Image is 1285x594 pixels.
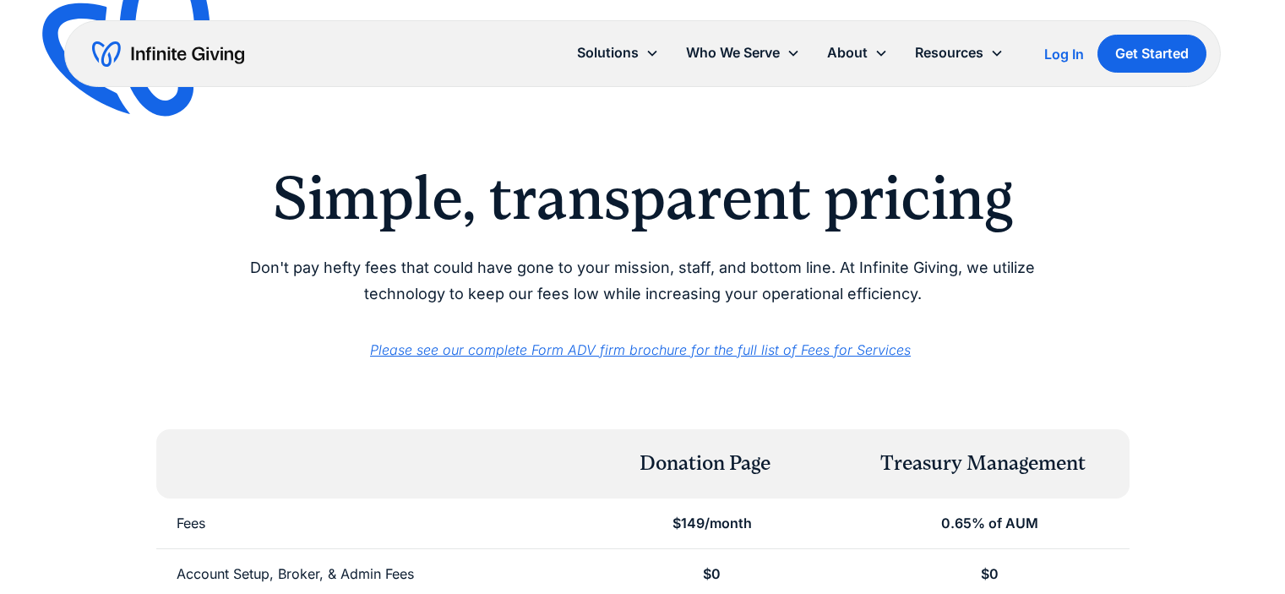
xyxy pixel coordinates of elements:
[210,162,1075,235] h2: Simple, transparent pricing
[370,341,911,358] a: Please see our complete Form ADV firm brochure for the full list of Fees for Services
[941,512,1038,535] div: 0.65% of AUM
[827,41,868,64] div: About
[210,255,1075,307] p: Don't pay hefty fees that could have gone to your mission, staff, and bottom line. At Infinite Gi...
[564,35,672,71] div: Solutions
[1044,44,1084,64] a: Log In
[577,41,639,64] div: Solutions
[672,35,814,71] div: Who We Serve
[686,41,780,64] div: Who We Serve
[901,35,1017,71] div: Resources
[177,512,205,535] div: Fees
[672,512,752,535] div: $149/month
[814,35,901,71] div: About
[177,563,414,586] div: Account Setup, Broker, & Admin Fees
[703,563,721,586] div: $0
[1097,35,1206,73] a: Get Started
[640,450,770,478] div: Donation Page
[1044,47,1084,61] div: Log In
[880,450,1086,478] div: Treasury Management
[915,41,983,64] div: Resources
[92,41,244,68] a: home
[981,563,999,586] div: $0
